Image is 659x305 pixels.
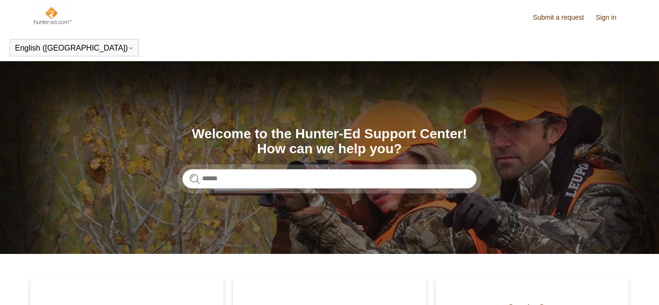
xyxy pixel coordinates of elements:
h1: Welcome to the Hunter-Ed Support Center! How can we help you? [182,127,477,157]
div: Chat Support [597,273,652,298]
input: Search [182,169,477,188]
button: English ([GEOGRAPHIC_DATA]) [15,44,134,53]
a: Sign in [596,13,626,23]
img: Hunter-Ed Help Center home page [33,6,72,25]
a: Submit a request [533,13,594,23]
